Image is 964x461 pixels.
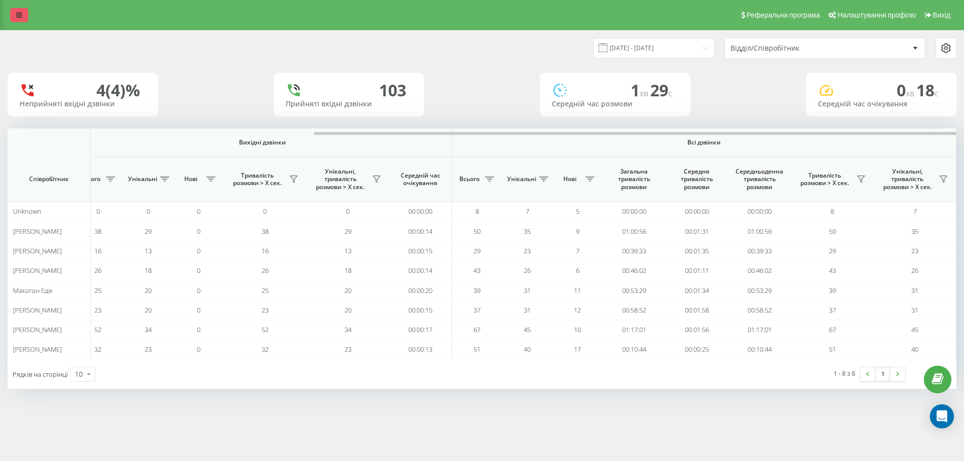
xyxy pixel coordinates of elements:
span: Всього [457,175,482,183]
span: 29 [344,227,351,236]
span: 23 [94,305,101,315]
td: 00:00:17 [389,320,452,340]
span: 0 [197,325,200,334]
div: Open Intercom Messenger [930,404,954,428]
span: [PERSON_NAME] [13,266,62,275]
span: 35 [911,227,918,236]
span: Макогон Едік [13,286,53,295]
span: 18 [916,79,938,101]
td: 00:00:00 [389,202,452,221]
td: 00:00:13 [389,340,452,359]
span: 51 [473,345,480,354]
span: 26 [262,266,269,275]
span: Співробітник [16,175,81,183]
td: 01:17:01 [602,320,665,340]
span: 29 [473,246,480,255]
td: 00:39:33 [728,241,791,261]
span: 9 [576,227,579,236]
span: 38 [262,227,269,236]
span: 17 [574,345,581,354]
span: Унікальні, тривалість розмови > Х сек. [311,168,369,191]
td: 00:53:29 [728,280,791,300]
td: 00:00:14 [389,221,452,241]
span: c [934,88,938,99]
span: 23 [524,246,531,255]
span: Unknown [13,207,41,216]
span: 32 [94,345,101,354]
span: 35 [524,227,531,236]
td: 00:46:02 [728,261,791,280]
span: 23 [344,345,351,354]
span: Унікальні, тривалість розмови > Х сек. [879,168,936,191]
span: 20 [344,286,351,295]
span: 29 [145,227,152,236]
span: Нові [557,175,582,183]
span: 13 [344,246,351,255]
span: 31 [524,286,531,295]
span: 50 [473,227,480,236]
div: Неприйняті вхідні дзвінки [20,100,146,108]
td: 00:01:58 [665,300,728,320]
td: 00:00:25 [665,340,728,359]
span: 26 [524,266,531,275]
span: хв [640,88,650,99]
span: Нові [178,175,203,183]
span: 16 [94,246,101,255]
span: 16 [262,246,269,255]
td: 01:00:56 [602,221,665,241]
span: 23 [911,246,918,255]
span: Середня тривалість розмови [673,168,720,191]
td: 00:00:15 [389,300,452,320]
span: 67 [473,325,480,334]
td: 00:53:29 [602,280,665,300]
div: Середній час очікування [818,100,944,108]
span: 0 [197,345,200,354]
span: 0 [197,266,200,275]
span: 50 [829,227,836,236]
td: 01:17:01 [728,320,791,340]
a: 1 [875,367,890,381]
span: 37 [473,305,480,315]
td: 00:00:20 [389,280,452,300]
span: 13 [145,246,152,255]
span: 29 [829,246,836,255]
span: Унікальні [128,175,157,183]
span: 0 [147,207,150,216]
span: 8 [830,207,834,216]
span: 38 [94,227,101,236]
td: 00:00:14 [389,261,452,280]
td: 00:01:56 [665,320,728,340]
span: 20 [344,305,351,315]
span: Всього [78,175,103,183]
span: 12 [574,305,581,315]
span: 29 [650,79,672,101]
span: 18 [344,266,351,275]
span: 0 [197,207,200,216]
span: 5 [576,207,579,216]
span: 40 [911,345,918,354]
td: 00:01:31 [665,221,728,241]
span: Середньоденна тривалість розмови [736,168,783,191]
span: 0 [197,227,200,236]
span: 7 [576,246,579,255]
div: 103 [379,81,406,100]
span: Вихід [933,11,950,19]
span: 20 [145,286,152,295]
span: 34 [145,325,152,334]
span: 25 [262,286,269,295]
span: хв [906,88,916,99]
span: [PERSON_NAME] [13,246,62,255]
span: Загальна тривалість розмови [610,168,658,191]
td: 00:46:02 [602,261,665,280]
span: 26 [911,266,918,275]
span: 10 [574,325,581,334]
span: 39 [473,286,480,295]
span: Налаштування профілю [837,11,916,19]
td: 00:58:52 [728,300,791,320]
span: 20 [145,305,152,315]
span: Реферальна програма [747,11,820,19]
span: 18 [145,266,152,275]
span: 0 [197,286,200,295]
td: 00:10:44 [728,340,791,359]
span: 1 [631,79,650,101]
